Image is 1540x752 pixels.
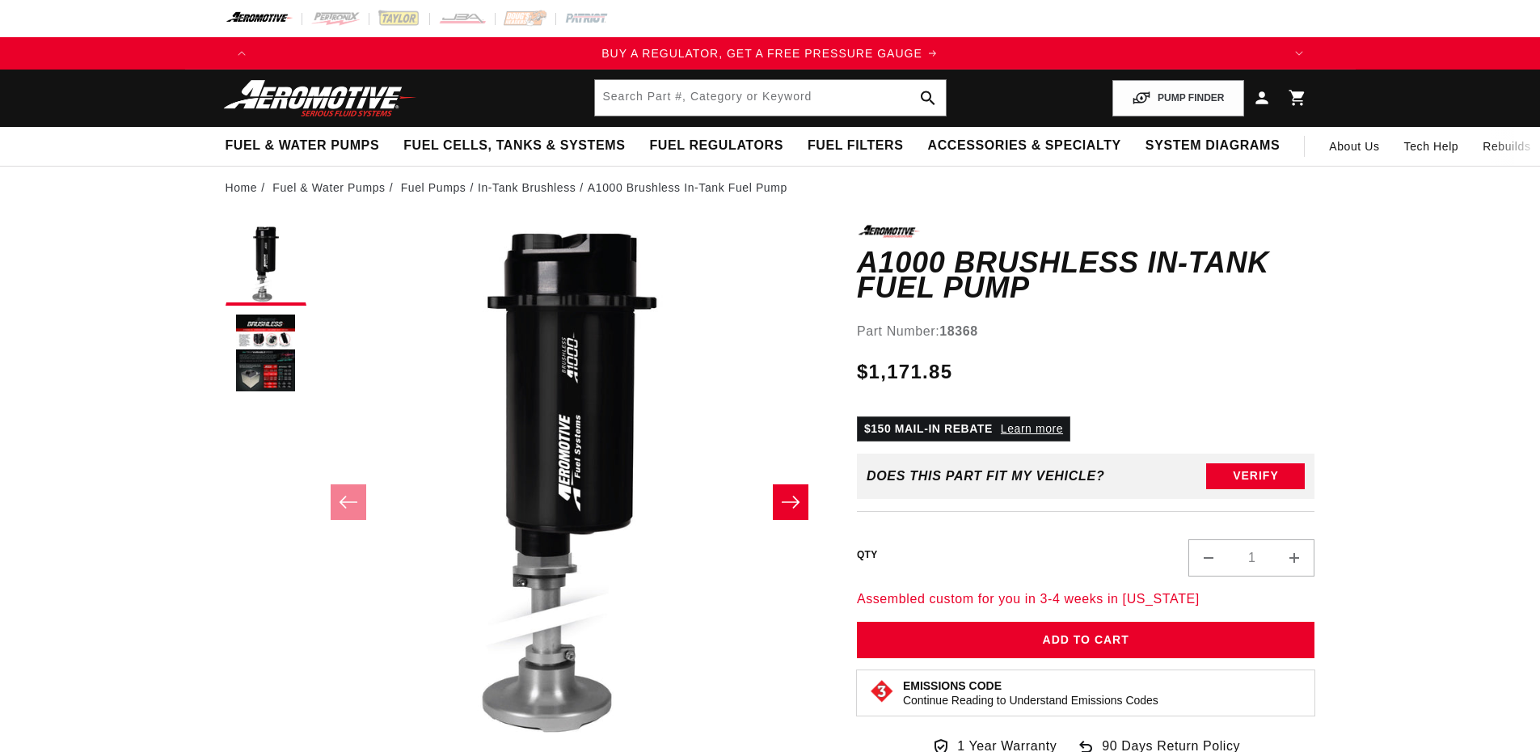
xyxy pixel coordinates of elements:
[857,321,1315,342] div: Part Number:
[795,127,916,165] summary: Fuel Filters
[857,622,1315,658] button: Add to Cart
[857,416,1070,441] p: $150 MAIL-IN REBATE
[773,484,808,520] button: Slide right
[185,37,1356,70] slideshow-component: Translation missing: en.sections.announcements.announcement_bar
[1317,127,1391,166] a: About Us
[213,127,392,165] summary: Fuel & Water Pumps
[601,47,922,60] span: BUY A REGULATOR, GET A FREE PRESSURE GAUGE
[258,44,1283,62] div: 1 of 4
[857,250,1315,301] h1: A1000 Brushless In-Tank Fuel Pump
[857,548,878,562] label: QTY
[1206,463,1305,489] button: Verify
[903,693,1158,708] p: Continue Reading to Understand Emissions Codes
[637,127,795,165] summary: Fuel Regulators
[258,44,1283,62] div: Announcement
[867,469,1105,484] div: Does This part fit My vehicle?
[226,179,258,196] a: Home
[939,324,978,338] strong: 18368
[226,225,306,306] button: Load image 1 in gallery view
[808,137,904,154] span: Fuel Filters
[219,79,421,117] img: Aeromotive
[403,137,625,154] span: Fuel Cells, Tanks & Systems
[226,314,306,395] button: Load image 2 in gallery view
[1329,140,1379,153] span: About Us
[1404,137,1459,155] span: Tech Help
[226,179,1315,196] nav: breadcrumbs
[1392,127,1471,166] summary: Tech Help
[331,484,366,520] button: Slide left
[928,137,1121,154] span: Accessories & Specialty
[226,37,258,70] button: Translation missing: en.sections.announcements.previous_announcement
[903,679,1002,692] strong: Emissions Code
[226,137,380,154] span: Fuel & Water Pumps
[1146,137,1280,154] span: System Diagrams
[1001,422,1063,435] a: Learn more
[1483,137,1530,155] span: Rebuilds
[401,179,466,196] a: Fuel Pumps
[595,80,946,116] input: Search by Part Number, Category or Keyword
[1283,37,1315,70] button: Translation missing: en.sections.announcements.next_announcement
[910,80,946,116] button: search button
[857,589,1315,610] p: Assembled custom for you in 3-4 weeks in [US_STATE]
[916,127,1133,165] summary: Accessories & Specialty
[1112,80,1243,116] button: PUMP FINDER
[649,137,783,154] span: Fuel Regulators
[903,678,1158,708] button: Emissions CodeContinue Reading to Understand Emissions Codes
[478,179,588,196] li: In-Tank Brushless
[588,179,787,196] li: A1000 Brushless In-Tank Fuel Pump
[857,357,952,387] span: $1,171.85
[258,44,1283,62] a: BUY A REGULATOR, GET A FREE PRESSURE GAUGE
[869,678,895,704] img: Emissions code
[1133,127,1292,165] summary: System Diagrams
[391,127,637,165] summary: Fuel Cells, Tanks & Systems
[272,179,385,196] a: Fuel & Water Pumps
